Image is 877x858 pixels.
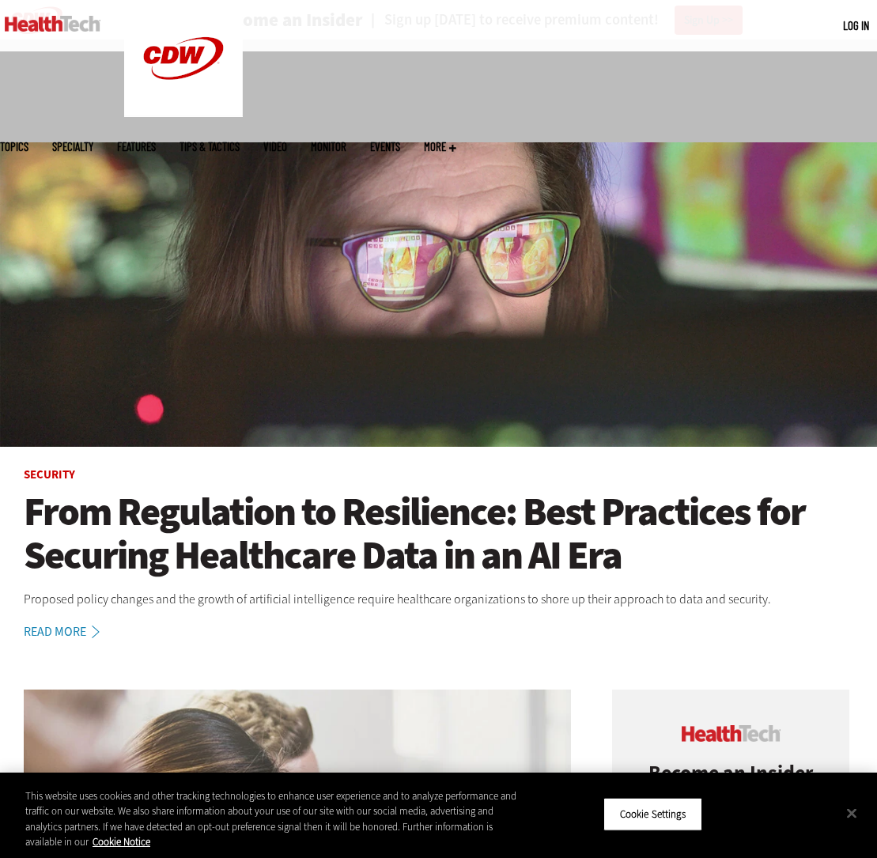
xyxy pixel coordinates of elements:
[124,104,243,121] a: CDW
[24,626,117,638] a: Read More
[682,725,781,742] img: cdw insider logo
[93,835,150,849] a: More information about your privacy
[843,17,869,34] div: User menu
[24,589,853,610] p: Proposed policy changes and the growth of artificial intelligence require healthcare organization...
[52,141,93,153] span: Specialty
[263,141,287,153] a: Video
[603,798,702,831] button: Cookie Settings
[843,18,869,32] a: Log in
[370,141,400,153] a: Events
[5,16,100,32] img: Home
[180,141,240,153] a: Tips & Tactics
[424,141,456,153] span: More
[25,788,526,850] div: This website uses cookies and other tracking technologies to enhance user experience and to analy...
[117,141,156,153] a: Features
[648,759,813,786] span: Become an Insider
[24,467,75,482] a: Security
[834,796,869,830] button: Close
[311,141,346,153] a: MonITor
[24,490,853,577] a: From Regulation to Resilience: Best Practices for Securing Healthcare Data in an AI Era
